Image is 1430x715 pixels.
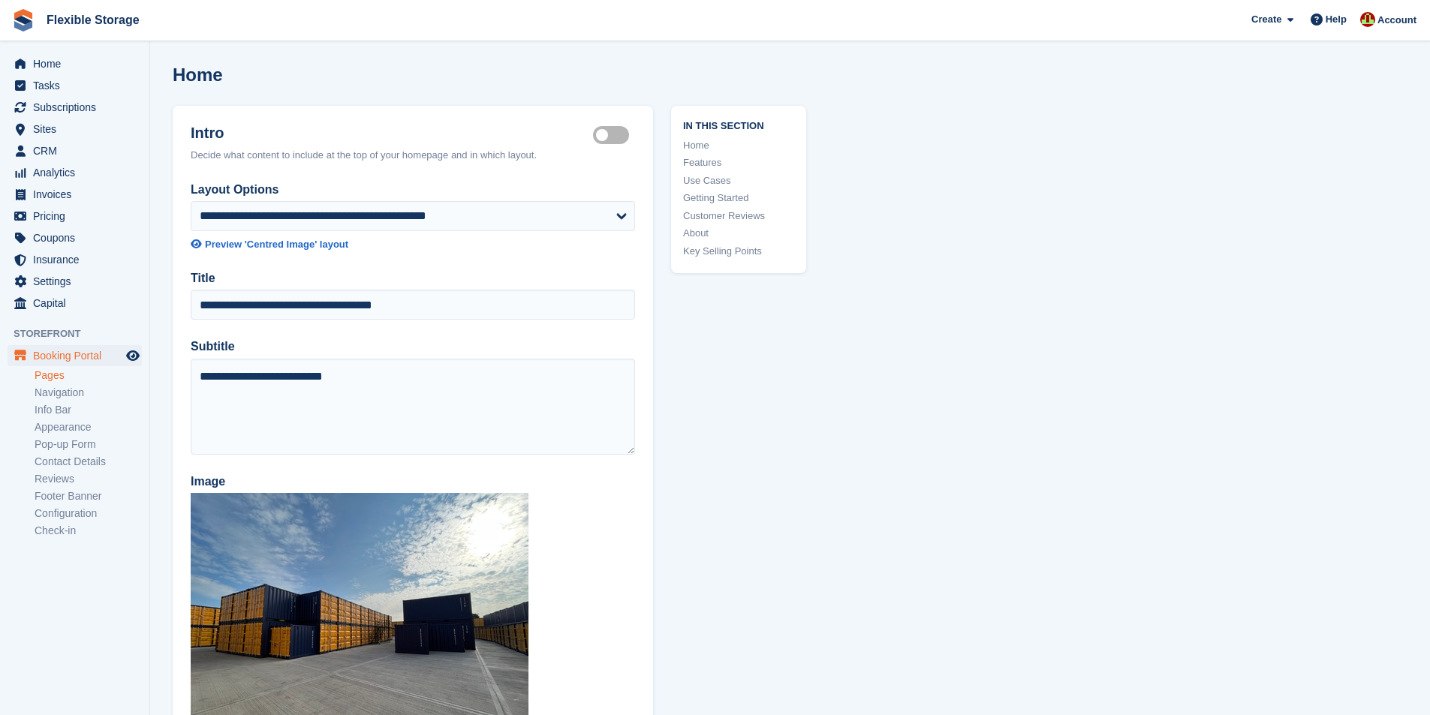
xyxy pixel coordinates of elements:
[683,173,794,188] a: Use Cases
[33,140,123,161] span: CRM
[33,345,123,366] span: Booking Portal
[1360,12,1375,27] img: David Jones
[35,420,142,434] a: Appearance
[8,53,142,74] a: menu
[33,53,123,74] span: Home
[683,191,794,206] a: Getting Started
[8,119,142,140] a: menu
[191,237,635,252] a: Preview 'Centred Image' layout
[173,65,223,85] h1: Home
[35,455,142,469] a: Contact Details
[8,293,142,314] a: menu
[33,206,123,227] span: Pricing
[683,244,794,259] a: Key Selling Points
[8,345,142,366] a: menu
[683,155,794,170] a: Features
[8,227,142,248] a: menu
[33,184,123,205] span: Invoices
[1377,13,1416,28] span: Account
[33,119,123,140] span: Sites
[191,181,635,199] label: Layout Options
[8,75,142,96] a: menu
[41,8,146,32] a: Flexible Storage
[35,472,142,486] a: Reviews
[191,269,635,287] label: Title
[35,403,142,417] a: Info Bar
[8,162,142,183] a: menu
[35,524,142,538] a: Check-in
[35,489,142,503] a: Footer Banner
[35,368,142,383] a: Pages
[35,386,142,400] a: Navigation
[191,338,635,356] label: Subtitle
[1326,12,1347,27] span: Help
[8,184,142,205] a: menu
[33,293,123,314] span: Capital
[33,162,123,183] span: Analytics
[14,326,149,341] span: Storefront
[593,134,635,137] label: Hero section active
[683,138,794,153] a: Home
[33,271,123,292] span: Settings
[35,437,142,452] a: Pop-up Form
[8,97,142,118] a: menu
[33,249,123,270] span: Insurance
[191,124,593,142] h2: Intro
[33,75,123,96] span: Tasks
[8,206,142,227] a: menu
[33,227,123,248] span: Coupons
[683,226,794,241] a: About
[205,237,348,252] div: Preview 'Centred Image' layout
[124,347,142,365] a: Preview store
[683,209,794,224] a: Customer Reviews
[33,97,123,118] span: Subscriptions
[1251,12,1281,27] span: Create
[35,506,142,521] a: Configuration
[683,118,794,132] span: In this section
[8,249,142,270] a: menu
[191,148,635,163] div: Decide what content to include at the top of your homepage and in which layout.
[12,9,35,32] img: stora-icon-8386f47178a22dfd0bd8f6a31ec36ba5ce8667c1dd55bd0f319d3a0aa187defe.svg
[191,473,635,491] label: Image
[8,140,142,161] a: menu
[8,271,142,292] a: menu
